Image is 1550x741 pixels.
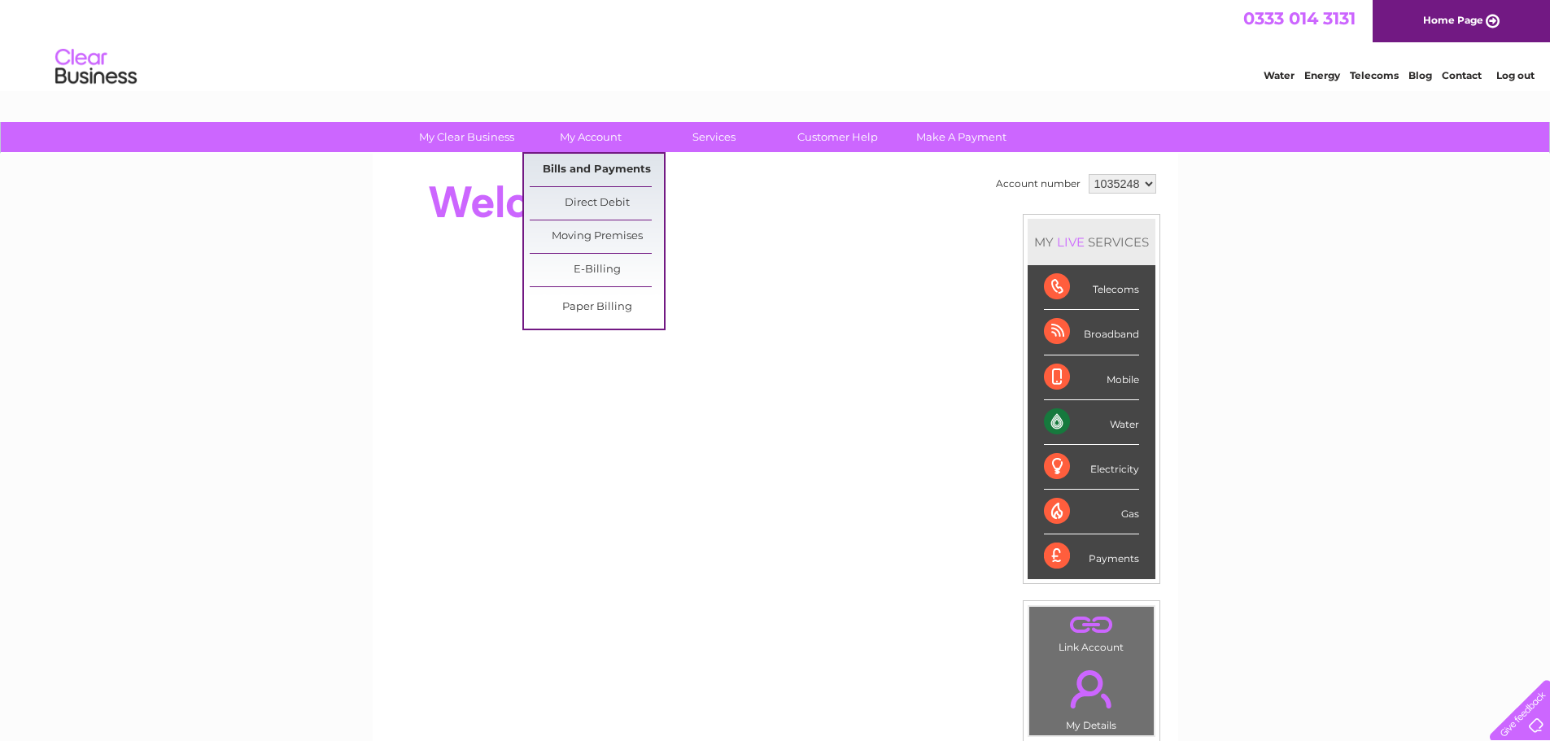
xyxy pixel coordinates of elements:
[1044,490,1139,534] div: Gas
[1044,445,1139,490] div: Electricity
[530,187,664,220] a: Direct Debit
[1243,8,1356,28] a: 0333 014 3131
[1408,69,1432,81] a: Blog
[1044,355,1139,400] div: Mobile
[1033,660,1150,717] a: .
[992,170,1085,198] td: Account number
[1054,234,1088,250] div: LIVE
[1044,534,1139,578] div: Payments
[55,42,138,92] img: logo.png
[1442,69,1482,81] a: Contact
[391,9,1160,79] div: Clear Business is a trading name of Verastar Limited (registered in [GEOGRAPHIC_DATA] No. 3667643...
[1496,69,1535,81] a: Log out
[1028,606,1155,657] td: Link Account
[530,291,664,324] a: Paper Billing
[1044,310,1139,355] div: Broadband
[1044,400,1139,445] div: Water
[1028,219,1155,265] div: MY SERVICES
[771,122,905,152] a: Customer Help
[523,122,657,152] a: My Account
[1264,69,1295,81] a: Water
[530,154,664,186] a: Bills and Payments
[400,122,534,152] a: My Clear Business
[1350,69,1399,81] a: Telecoms
[1033,611,1150,639] a: .
[1304,69,1340,81] a: Energy
[530,220,664,253] a: Moving Premises
[530,254,664,286] a: E-Billing
[1028,656,1155,736] td: My Details
[647,122,781,152] a: Services
[1044,265,1139,310] div: Telecoms
[894,122,1028,152] a: Make A Payment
